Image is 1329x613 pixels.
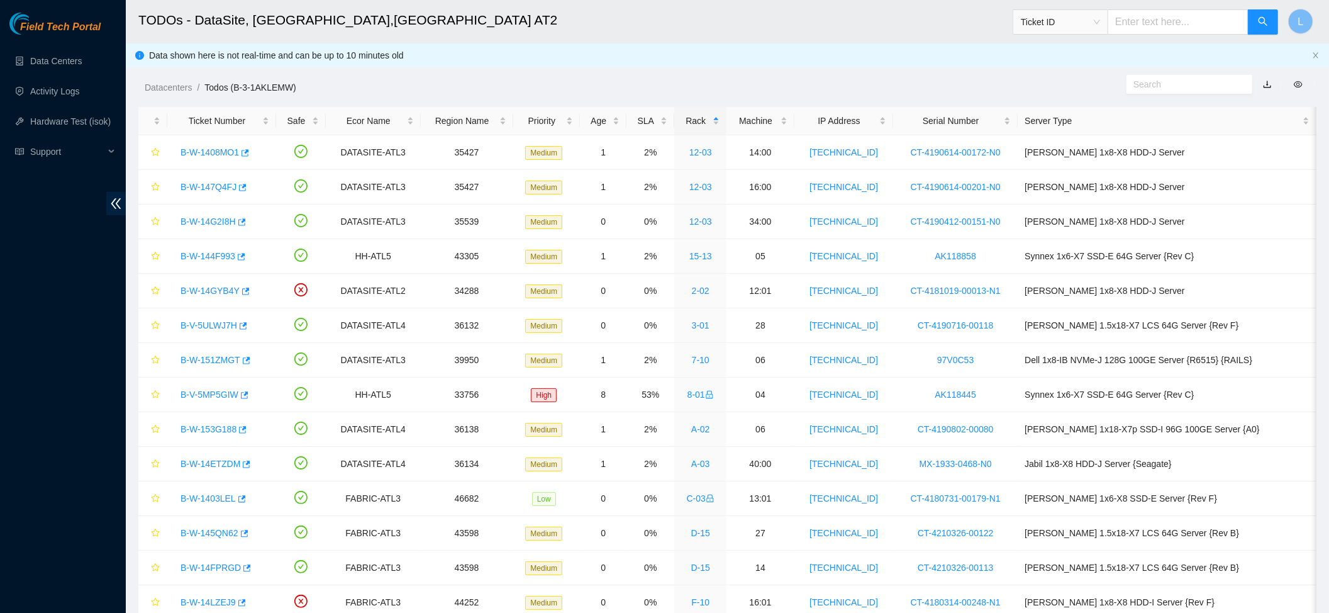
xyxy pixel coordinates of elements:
td: 34:00 [726,205,794,239]
a: B-W-151ZMGT [181,355,240,365]
button: star [145,281,160,301]
span: star [151,356,160,366]
span: star [151,321,160,331]
td: 1 [580,343,626,378]
td: FABRIC-ATL3 [326,551,421,585]
a: B-W-153G188 [181,424,236,434]
span: star [151,183,160,193]
a: 2-02 [692,286,709,296]
td: 12:01 [726,274,794,308]
td: 1 [580,447,626,481]
a: B-W-145QN62 [181,528,238,538]
span: check-circle [294,491,308,504]
span: Medium [525,458,562,471]
a: A-02 [691,424,710,434]
td: [PERSON_NAME] 1x8-X8 HDD-J Server [1018,205,1316,239]
button: download [1254,74,1281,94]
span: L [1298,14,1304,30]
td: 0% [626,205,674,239]
span: lock [705,390,714,399]
a: [TECHNICAL_ID] [809,182,878,192]
a: 3-01 [692,320,709,330]
span: Medium [525,319,562,333]
a: Hardware Test (isok) [30,116,111,127]
span: check-circle [294,526,308,539]
a: B-W-14GYB4Y [181,286,240,296]
button: star [145,523,160,543]
td: 14 [726,551,794,585]
td: [PERSON_NAME] 1x6-X8 SSD-E Server {Rev F} [1018,481,1316,516]
span: Medium [525,146,562,160]
a: [TECHNICAL_ID] [809,320,878,330]
td: FABRIC-ATL3 [326,481,421,516]
span: Medium [525,181,562,194]
a: Data Centers [30,56,82,66]
button: star [145,592,160,612]
a: Todos (B-3-1AKLEMW) [204,82,296,93]
td: 35427 [421,135,513,170]
td: [PERSON_NAME] 1x8-X8 HDD-J Server [1018,170,1316,205]
a: CT-4181019-00013-N1 [911,286,1001,296]
span: check-circle [294,422,308,435]
td: 2% [626,447,674,481]
span: High [531,388,557,402]
a: C-03lock [687,493,715,503]
span: Ticket ID [1021,13,1100,31]
button: star [145,385,160,405]
td: 46682 [421,481,513,516]
td: 05 [726,239,794,274]
span: star [151,529,160,539]
td: 28 [726,308,794,343]
a: 12-03 [689,182,712,192]
td: [PERSON_NAME] 1.5x18-X7 LCS 64G Server {Rev B} [1018,516,1316,551]
td: 34288 [421,274,513,308]
td: DATASITE-ATL3 [326,170,421,205]
a: Datacenters [145,82,192,93]
td: [PERSON_NAME] 1.5x18-X7 LCS 64G Server {Rev B} [1018,551,1316,585]
button: star [145,177,160,197]
span: search [1258,16,1268,28]
td: 16:00 [726,170,794,205]
a: CT-4190614-00172-N0 [911,147,1001,157]
a: [TECHNICAL_ID] [809,390,878,400]
td: 1 [580,239,626,274]
span: Medium [525,423,562,437]
td: FABRIC-ATL3 [326,516,421,551]
a: AK118445 [935,390,976,400]
span: star [151,459,160,470]
button: star [145,211,160,232]
a: AK118858 [935,251,976,261]
td: 0 [580,308,626,343]
td: 43598 [421,551,513,585]
a: CT-4190716-00118 [918,320,994,330]
span: / [197,82,199,93]
td: DATASITE-ATL4 [326,447,421,481]
td: DATASITE-ATL2 [326,274,421,308]
td: 43305 [421,239,513,274]
a: [TECHNICAL_ID] [809,355,878,365]
td: 1 [580,135,626,170]
td: Jabil 1x8-X8 HDD-J Server {Seagate} [1018,447,1316,481]
td: [PERSON_NAME] 1x8-X8 HDD-J Server [1018,135,1316,170]
td: Dell 1x8-IB NVMe-J 128G 100GE Server {R6515} {RAILS} [1018,343,1316,378]
a: CT-4180731-00179-N1 [911,493,1001,503]
span: Medium [525,215,562,229]
button: star [145,350,160,370]
td: DATASITE-ATL3 [326,343,421,378]
td: HH-ATL5 [326,239,421,274]
a: B-W-14G2I8H [181,217,236,227]
td: 1 [580,170,626,205]
a: 97V0C53 [937,355,974,365]
a: Akamai TechnologiesField Tech Portal [9,23,101,39]
button: star [145,142,160,162]
td: 0 [580,551,626,585]
a: CT-4210326-00122 [918,528,994,538]
a: CT-4190802-00080 [918,424,994,434]
img: Akamai Technologies [9,13,64,35]
a: 8-01lock [687,390,714,400]
a: B-W-144F993 [181,251,235,261]
td: 36134 [421,447,513,481]
a: A-03 [691,459,710,469]
span: star [151,598,160,608]
a: [TECHNICAL_ID] [809,217,878,227]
